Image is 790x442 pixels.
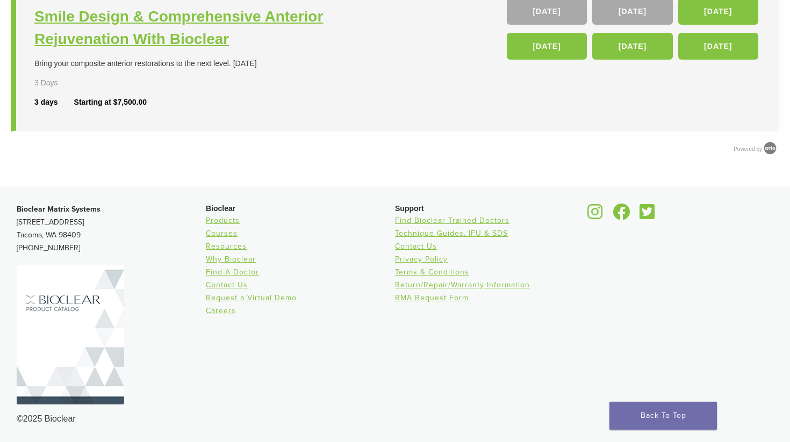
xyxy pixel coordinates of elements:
[395,280,530,289] a: Return/Repair/Warranty Information
[395,216,509,225] a: Find Bioclear Trained Doctors
[17,265,124,404] img: Bioclear
[34,97,74,108] div: 3 days
[206,216,240,225] a: Products
[592,33,672,60] a: [DATE]
[206,204,235,213] span: Bioclear
[762,140,778,156] img: Arlo training & Event Software
[395,255,448,264] a: Privacy Policy
[74,97,147,108] div: Starting at $7,500.00
[206,229,238,238] a: Courses
[609,210,634,221] a: Bioclear
[206,267,259,277] a: Find A Doctor
[206,293,297,302] a: Request a Virtual Demo
[34,58,398,69] div: Bring your composite anterior restorations to the next level. [DATE]
[395,293,469,302] a: RMA Request Form
[17,205,100,214] strong: Bioclear Matrix Systems
[395,229,508,238] a: Technique Guides, IFU & SDS
[609,402,717,430] a: Back To Top
[34,77,89,89] div: 3 Days
[507,33,587,60] a: [DATE]
[636,210,658,221] a: Bioclear
[206,242,247,251] a: Resources
[395,267,469,277] a: Terms & Conditions
[17,203,206,255] p: [STREET_ADDRESS] Tacoma, WA 98409 [PHONE_NUMBER]
[734,146,779,152] a: Powered by
[206,280,248,289] a: Contact Us
[17,412,773,425] div: ©2025 Bioclear
[395,204,424,213] span: Support
[584,210,607,221] a: Bioclear
[395,242,437,251] a: Contact Us
[34,5,398,50] a: Smile Design & Comprehensive Anterior Rejuvenation With Bioclear
[206,306,236,315] a: Careers
[678,33,758,60] a: [DATE]
[206,255,256,264] a: Why Bioclear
